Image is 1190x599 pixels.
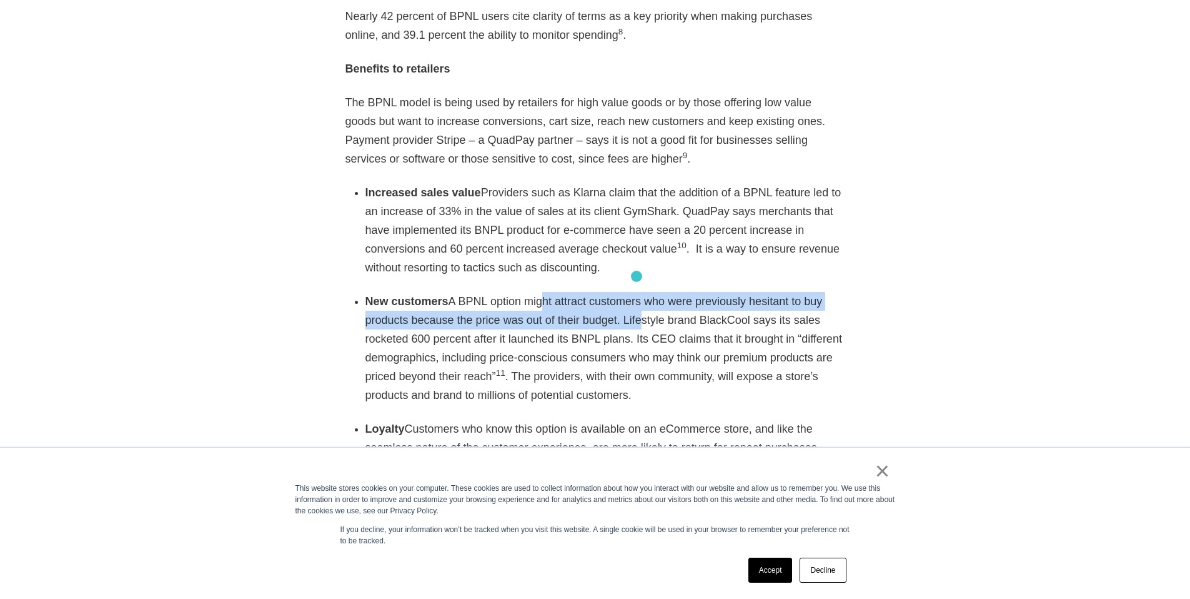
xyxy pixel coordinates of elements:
[748,558,793,583] a: Accept
[875,465,890,476] a: ×
[345,7,845,44] p: Nearly 42 percent of BPNL users cite clarity of terms as a key priority when making purchases onl...
[365,183,845,277] li: Providers such as Klarna claim that the addition of a BPNL feature led to an increase of 33% in t...
[365,186,481,199] strong: Increased sales value
[340,524,850,546] p: If you decline, your information won’t be tracked when you visit this website. A single cookie wi...
[365,423,405,435] strong: Loyalty
[496,368,505,378] sup: 11
[365,295,449,308] strong: New customers
[345,93,845,168] p: The BPNL model is being used by retailers for high value goods or by those offering low value goo...
[683,151,688,160] sup: 9
[677,241,687,250] sup: 10
[365,292,845,405] li: A BPNL option might attract customers who were previously hesitant to buy products because the pr...
[618,27,623,36] sup: 8
[365,420,845,457] li: Customers who know this option is available on an eCommerce store, and like the seamless nature o...
[800,558,846,583] a: Decline
[295,483,895,516] div: This website stores cookies on your computer. These cookies are used to collect information about...
[345,63,450,75] strong: Benefits to retailers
